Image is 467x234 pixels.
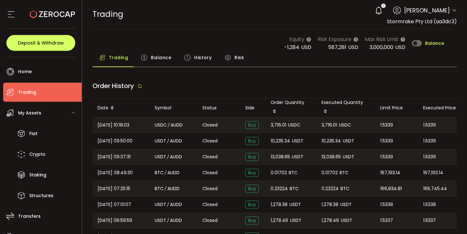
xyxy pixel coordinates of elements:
[167,217,169,224] em: /
[234,51,244,64] span: Risk
[271,201,288,208] span: 1,278.38
[348,44,358,51] span: USD
[245,201,259,209] span: Buy
[425,41,444,45] span: Balance
[167,185,179,192] span: AUDD
[197,104,240,112] div: Status
[375,104,418,112] div: Limit Price
[271,153,290,161] span: 13,038.65
[155,201,166,208] span: USDT
[380,201,393,208] span: 1.5338
[194,51,212,64] span: History
[92,103,150,114] div: Date
[171,121,183,129] span: AUDD
[29,129,37,138] span: Fiat
[202,185,218,192] span: Closed
[240,104,266,112] div: Side
[155,185,164,192] span: BTC
[98,169,133,176] span: [DATE] 08:49:30
[98,201,131,208] span: [DATE] 07:01:07
[292,153,303,161] span: USDT
[288,121,300,129] span: USDC
[380,217,393,224] span: 1.5337
[380,185,402,192] span: 166,834.81
[423,169,443,176] span: 167,193.14
[167,201,169,208] em: /
[340,169,349,176] span: BTC
[380,169,400,176] span: 167,193.14
[98,137,132,145] span: [DATE] 09:50:00
[369,44,393,51] span: 3,000,000
[167,137,169,145] em: /
[170,217,182,224] span: AUDD
[266,99,316,117] div: Order Quantity
[292,137,303,145] span: USDT
[18,88,36,97] span: Trading
[98,121,129,129] span: [DATE] 10:18:03
[245,169,259,177] span: Buy
[318,35,351,43] span: Risk Exposure
[168,121,170,129] em: /
[165,185,166,192] em: /
[289,169,298,176] span: BTC
[321,201,338,208] span: 1,278.38
[271,121,286,129] span: 3,716.01
[18,212,41,221] span: Transfers
[18,67,32,76] span: Home
[155,217,166,224] span: USDT
[289,201,301,208] span: USDT
[271,137,290,145] span: 10,235.34
[155,153,166,161] span: USDT
[18,108,41,118] span: My Assets
[6,35,75,51] button: Deposit & Withdraw
[245,217,259,224] span: Buy
[202,169,218,176] span: Closed
[29,170,46,180] span: Staking
[321,169,338,176] span: 0.01702
[202,122,218,128] span: Closed
[395,44,405,51] span: USD
[423,185,447,192] span: 166,745.44
[155,169,164,176] span: BTC
[155,137,166,145] span: USDT
[383,3,384,8] span: 2
[245,185,259,193] span: Buy
[423,153,436,161] span: 1.5339
[284,44,299,51] span: -1,284
[170,201,182,208] span: AUDD
[202,201,218,208] span: Closed
[92,9,123,20] span: Trading
[341,185,349,192] span: BTC
[167,169,179,176] span: AUDD
[380,137,393,145] span: 1.5339
[290,217,301,224] span: USDT
[109,51,128,64] span: Trading
[245,153,259,161] span: Buy
[29,191,53,200] span: Structures
[340,201,352,208] span: USDT
[341,217,352,224] span: USDT
[339,121,351,129] span: USDC
[155,121,167,129] span: USDC
[170,137,182,145] span: AUDD
[321,137,341,145] span: 10,235.34
[202,217,218,224] span: Closed
[29,150,45,159] span: Crypto
[290,185,299,192] span: BTC
[418,104,461,112] div: Executed Price
[321,153,341,161] span: 13,038.65
[321,185,339,192] span: 0.23224
[202,154,218,160] span: Closed
[423,201,436,208] span: 1.5338
[328,44,346,51] span: 587,281
[18,41,64,45] span: Deposit & Withdraw
[271,169,287,176] span: 0.01702
[316,99,375,117] div: Executed Quantity
[245,137,259,145] span: Buy
[380,153,393,161] span: 1.5339
[321,121,337,129] span: 3,716.01
[301,44,311,51] span: USD
[387,18,457,25] span: Stormrake Pty Ltd (aa3dc3)
[343,137,354,145] span: USDT
[150,104,197,112] div: Symbol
